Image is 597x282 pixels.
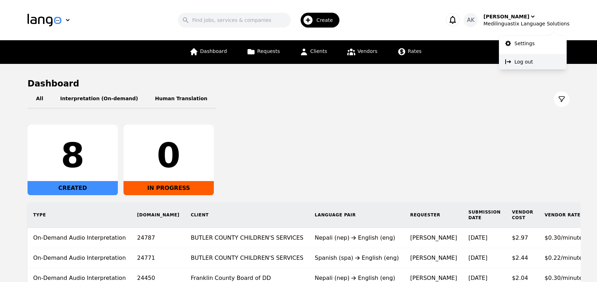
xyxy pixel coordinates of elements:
[185,40,231,64] a: Dashboard
[295,40,331,64] a: Clients
[405,202,463,228] th: Requester
[393,40,426,64] a: Rates
[405,248,463,268] td: [PERSON_NAME]
[242,40,284,64] a: Requests
[200,48,227,54] span: Dashboard
[316,17,338,24] span: Create
[28,202,132,228] th: Type
[514,40,535,47] p: Settings
[408,48,422,54] span: Rates
[506,248,539,268] td: $2.44
[132,248,185,268] td: 24771
[544,254,583,261] span: $0.22/minute
[185,228,309,248] td: BUTLER COUNTY CHILDREN'S SERVICES
[506,228,539,248] td: $2.97
[33,139,112,173] div: 8
[315,254,399,262] div: Spanish (spa) English (eng)
[132,202,185,228] th: [DOMAIN_NAME]
[483,20,569,27] div: Medilinguastix Language Solutions
[146,89,216,109] button: Human Translation
[28,14,61,26] img: Logo
[28,228,132,248] td: On-Demand Audio Interpretation
[544,234,583,241] span: $0.30/minute
[52,89,146,109] button: Interpretation (On-demand)
[468,275,487,281] time: [DATE]
[257,48,280,54] span: Requests
[467,16,475,24] span: AK
[357,48,377,54] span: Vendors
[554,91,569,107] button: Filter
[178,13,291,28] input: Find jobs, services & companies
[129,139,208,173] div: 0
[123,181,214,195] div: IN PROGRESS
[185,202,309,228] th: Client
[132,228,185,248] td: 24787
[468,254,487,261] time: [DATE]
[468,234,487,241] time: [DATE]
[463,202,506,228] th: Submission Date
[343,40,381,64] a: Vendors
[310,48,327,54] span: Clients
[514,58,533,65] p: Log out
[309,202,405,228] th: Language Pair
[315,234,399,242] div: Nepali (nep) English (eng)
[28,89,52,109] button: All
[544,275,583,281] span: $0.30/minute
[539,202,588,228] th: Vendor Rate
[405,228,463,248] td: [PERSON_NAME]
[28,78,569,89] h1: Dashboard
[464,13,569,27] button: AK[PERSON_NAME]Medilinguastix Language Solutions
[28,181,118,195] div: CREATED
[185,248,309,268] td: BUTLER COUNTY CHILDREN'S SERVICES
[483,13,529,20] div: [PERSON_NAME]
[28,248,132,268] td: On-Demand Audio Interpretation
[506,202,539,228] th: Vendor Cost
[291,10,344,30] button: Create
